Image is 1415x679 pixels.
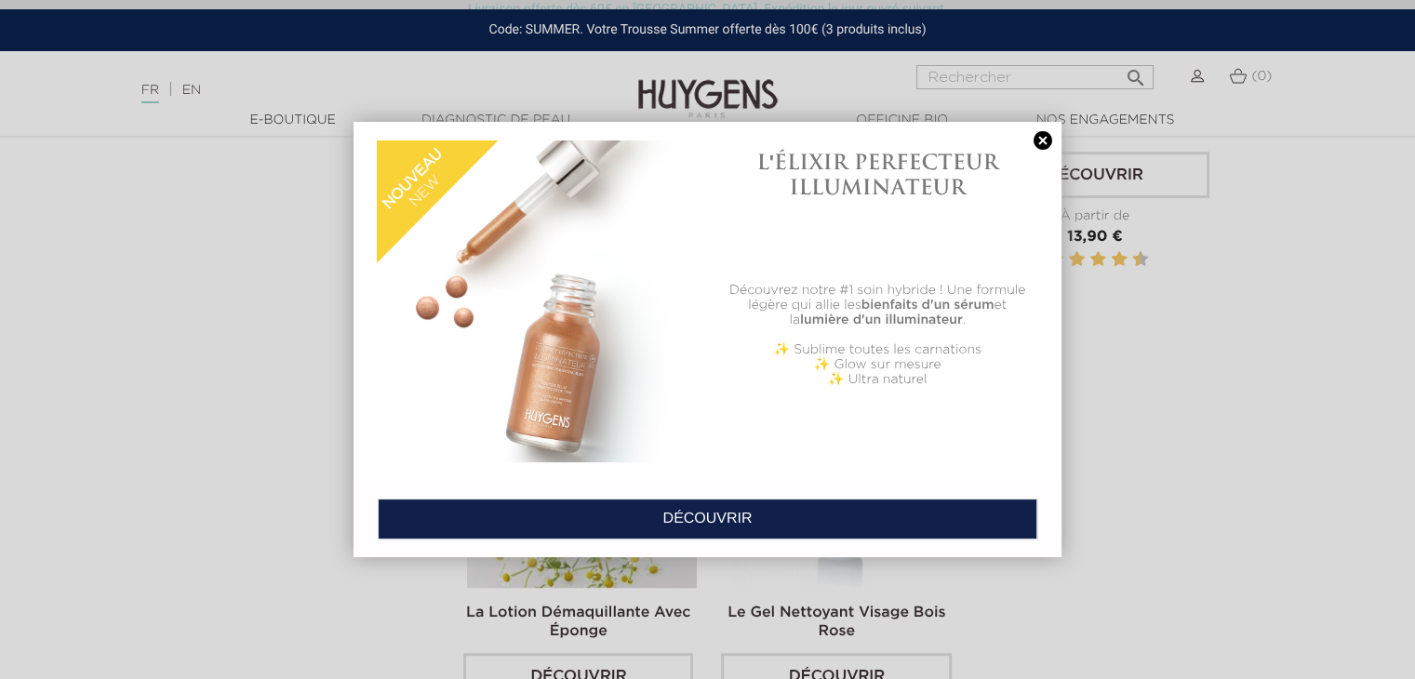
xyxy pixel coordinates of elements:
[717,150,1038,199] h1: L'ÉLIXIR PERFECTEUR ILLUMINATEUR
[800,313,963,326] b: lumière d'un illuminateur
[717,357,1038,372] p: ✨ Glow sur mesure
[717,283,1038,327] p: Découvrez notre #1 soin hybride ! Une formule légère qui allie les et la .
[861,299,995,312] b: bienfaits d'un sérum
[717,372,1038,387] p: ✨ Ultra naturel
[378,499,1037,539] a: DÉCOUVRIR
[717,342,1038,357] p: ✨ Sublime toutes les carnations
